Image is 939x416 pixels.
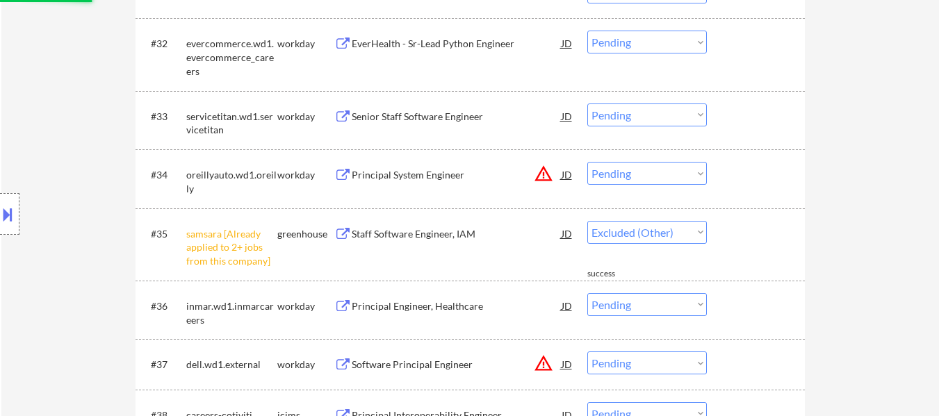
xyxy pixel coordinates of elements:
[560,293,574,318] div: JD
[534,164,553,183] button: warning_amber
[186,358,277,372] div: dell.wd1.external
[560,103,574,128] div: JD
[277,110,334,124] div: workday
[560,162,574,187] div: JD
[186,37,277,78] div: evercommerce.wd1.evercommerce_careers
[534,353,553,373] button: warning_amber
[151,358,175,372] div: #37
[560,221,574,246] div: JD
[277,37,334,51] div: workday
[352,358,562,372] div: Software Principal Engineer
[352,37,562,51] div: EverHealth - Sr-Lead Python Engineer
[560,31,574,56] div: JD
[277,227,334,241] div: greenhouse
[352,299,562,313] div: Principal Engineer, Healthcare
[277,168,334,182] div: workday
[151,37,175,51] div: #32
[277,299,334,313] div: workday
[352,168,562,182] div: Principal System Engineer
[560,351,574,376] div: JD
[352,110,562,124] div: Senior Staff Software Engineer
[587,268,643,280] div: success
[352,227,562,241] div: Staff Software Engineer, IAM
[277,358,334,372] div: workday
